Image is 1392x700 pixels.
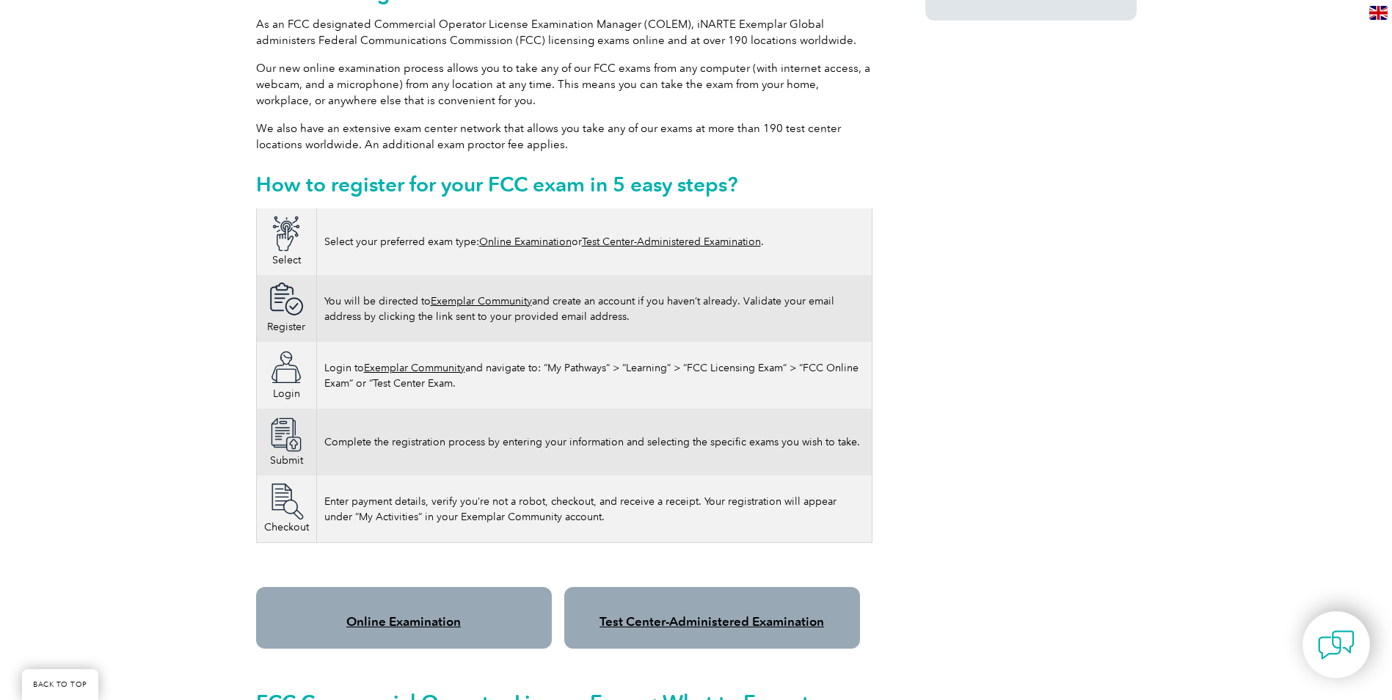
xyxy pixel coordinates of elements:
h2: How to register for your FCC exam in 5 easy steps? [256,172,872,196]
td: Submit [256,409,316,475]
p: As an FCC designated Commercial Operator License Examination Manager (COLEM), iNARTE Exemplar Glo... [256,16,872,48]
td: Select your preferred exam type: or . [316,208,872,275]
td: Checkout [256,475,316,543]
a: BACK TO TOP [22,669,98,700]
td: Complete the registration process by entering your information and selecting the specific exams y... [316,409,872,475]
a: Test Center-Administered Examination [600,614,824,629]
img: contact-chat.png [1318,627,1355,663]
a: Test Center-Administered Examination [582,236,761,248]
a: Online Examination [479,236,572,248]
td: Login [256,342,316,409]
td: Register [256,275,316,342]
td: Select [256,208,316,275]
a: Exemplar Community [364,362,465,374]
td: You will be directed to and create an account if you haven’t already. Validate your email address... [316,275,872,342]
a: Online Examination [346,614,461,629]
p: We also have an extensive exam center network that allows you take any of our exams at more than ... [256,120,872,153]
img: en [1369,6,1388,20]
td: Enter payment details, verify you’re not a robot, checkout, and receive a receipt. Your registrat... [316,475,872,543]
a: Exemplar Community [431,295,532,307]
td: Login to and navigate to: “My Pathways” > “Learning” > “FCC Licensing Exam” > “FCC Online Exam” o... [316,342,872,409]
p: Our new online examination process allows you to take any of our FCC exams from any computer (wit... [256,60,872,109]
